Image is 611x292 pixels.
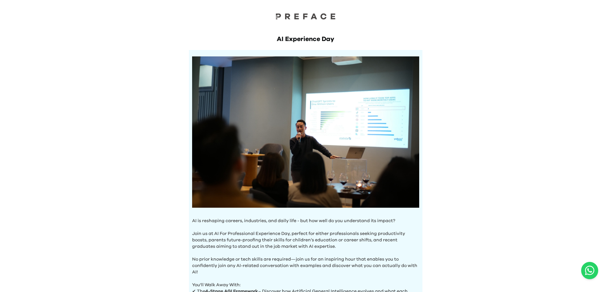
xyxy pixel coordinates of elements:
a: Preface Logo [274,13,338,22]
p: Join us at AI For Professional Experience Day, perfect for either professionals seeking productiv... [192,224,419,250]
p: No prior knowledge or tech skills are required—join us for an inspiring hour that enables you to ... [192,250,419,275]
p: You'll Walk Away With: [192,275,419,288]
img: Hero Image [192,56,419,208]
p: AI is reshaping careers, industries, and daily life - but how well do you understand its impact? [192,218,419,224]
a: Chat with us on WhatsApp [581,262,598,279]
img: Preface Logo [274,13,338,20]
h1: AI Experience Day [189,35,422,44]
button: Open WhatsApp chat [581,262,598,279]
